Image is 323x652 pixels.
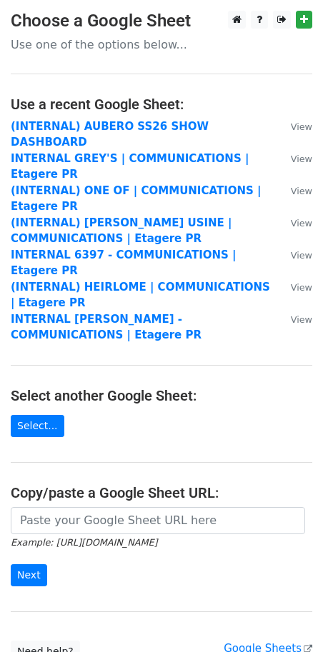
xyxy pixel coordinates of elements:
h4: Use a recent Google Sheet: [11,96,312,113]
a: INTERNAL GREY'S | COMMUNICATIONS | Etagere PR [11,152,249,181]
a: (INTERNAL) AUBERO SS26 SHOW DASHBOARD [11,120,209,149]
a: (INTERNAL) ONE OF | COMMUNICATIONS | Etagere PR [11,184,262,214]
input: Paste your Google Sheet URL here [11,507,305,534]
small: View [291,314,312,325]
a: View [277,249,312,261]
a: View [277,216,312,229]
h4: Select another Google Sheet: [11,387,312,404]
a: INTERNAL [PERSON_NAME] - COMMUNICATIONS | Etagere PR [11,313,202,342]
a: View [277,152,312,165]
a: (INTERNAL) HEIRLOME | COMMUNICATIONS | Etagere PR [11,281,270,310]
a: Select... [11,415,64,437]
small: View [291,250,312,261]
small: View [291,154,312,164]
a: View [277,313,312,326]
small: View [291,121,312,132]
a: INTERNAL 6397 - COMMUNICATIONS | Etagere PR [11,249,237,278]
small: Example: [URL][DOMAIN_NAME] [11,537,157,548]
small: View [291,282,312,293]
a: (INTERNAL) [PERSON_NAME] USINE | COMMUNICATIONS | Etagere PR [11,216,232,246]
h4: Copy/paste a Google Sheet URL: [11,484,312,501]
a: View [277,184,312,197]
p: Use one of the options below... [11,37,312,52]
input: Next [11,564,47,586]
small: View [291,186,312,196]
small: View [291,218,312,229]
a: View [277,120,312,133]
a: View [277,281,312,294]
h3: Choose a Google Sheet [11,11,312,31]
